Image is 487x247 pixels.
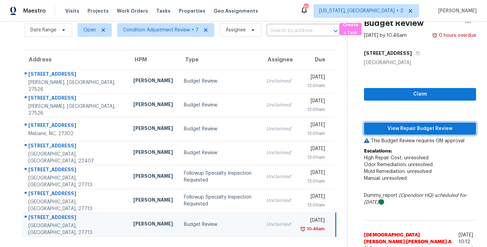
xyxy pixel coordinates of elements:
[369,90,471,99] span: Claim
[87,8,109,14] span: Projects
[343,21,358,37] span: Create a Task
[364,122,476,135] button: View Repair Budget Review
[133,77,173,86] div: [PERSON_NAME]
[266,78,291,85] div: Unclaimed
[364,149,392,154] b: Escalations:
[28,79,122,93] div: [PERSON_NAME], [GEOGRAPHIC_DATA], 27526
[30,27,56,33] span: Date Range
[364,193,467,205] i: scheduled for: [DATE]
[302,106,325,113] div: 12:00am
[28,199,122,212] div: [GEOGRAPHIC_DATA], [GEOGRAPHIC_DATA], 27713
[303,4,308,11] div: 106
[28,166,122,175] div: [STREET_ADDRESS]
[123,27,199,33] span: Condition Adjustment Review + 7
[364,232,456,245] span: [DEMOGRAPHIC_DATA][PERSON_NAME] [PERSON_NAME] A
[178,50,261,69] th: Type
[133,101,173,110] div: [PERSON_NAME]
[128,50,178,69] th: HPM
[133,197,173,205] div: [PERSON_NAME]
[364,88,476,101] button: Claim
[432,32,437,39] img: Overdue Alarm Icon
[369,125,471,133] span: View Repair Budget Review
[133,149,173,157] div: [PERSON_NAME]
[340,23,362,35] button: Create a Task
[22,50,128,69] th: Address
[302,82,325,89] div: 12:00am
[364,156,429,160] span: High Repair Cost: unresolved
[364,59,476,66] div: [GEOGRAPHIC_DATA]
[23,8,46,14] span: Maestro
[302,202,325,208] div: 12:00am
[302,130,325,137] div: 12:00am
[133,173,173,181] div: [PERSON_NAME]
[28,151,122,164] div: [GEOGRAPHIC_DATA], [GEOGRAPHIC_DATA], 22407
[184,194,255,207] div: Followup Specialty Inspection Requested
[28,175,122,188] div: [GEOGRAPHIC_DATA], [GEOGRAPHIC_DATA], 27713
[296,50,336,69] th: Due
[266,173,291,180] div: Unclaimed
[266,126,291,132] div: Unclaimed
[28,214,122,222] div: [STREET_ADDRESS]
[156,9,171,13] span: Tasks
[266,197,291,204] div: Unclaimed
[28,71,122,79] div: [STREET_ADDRESS]
[459,233,473,244] span: [DATE] 10:12
[319,8,403,14] span: [US_STATE], [GEOGRAPHIC_DATA] + 2
[266,221,291,228] div: Unclaimed
[399,193,433,198] i: (Opendoor HQ)
[437,32,476,39] div: 0 hours overdue
[364,162,433,167] span: Odor Remediation: unresolved
[133,220,173,229] div: [PERSON_NAME]
[302,145,325,154] div: [DATE]
[83,27,96,33] span: Open
[302,98,325,106] div: [DATE]
[364,176,407,181] span: Manual: unresolved
[302,178,325,185] div: 12:00am
[184,78,255,85] div: Budget Review
[435,8,477,14] span: [PERSON_NAME]
[331,26,340,36] button: Open
[226,27,246,33] span: Assignee
[364,50,412,57] h5: [STREET_ADDRESS]
[28,130,122,137] div: Mebane, NC, 27302
[28,103,122,117] div: [PERSON_NAME], [GEOGRAPHIC_DATA], 27526
[133,125,173,133] div: [PERSON_NAME]
[306,226,325,232] div: 10:46am
[184,149,255,156] div: Budget Review
[184,102,255,108] div: Budget Review
[412,47,421,59] button: Copy Address
[184,170,255,184] div: Followup Specialty Inspection Requested
[184,126,255,132] div: Budget Review
[28,222,122,236] div: [GEOGRAPHIC_DATA], [GEOGRAPHIC_DATA], 27713
[261,50,296,69] th: Assignee
[28,95,122,103] div: [STREET_ADDRESS]
[302,217,325,226] div: [DATE]
[28,190,122,199] div: [STREET_ADDRESS]
[214,8,258,14] span: Geo Assignments
[302,74,325,82] div: [DATE]
[364,137,476,144] p: This Budget Review requires GM approval
[302,193,325,202] div: [DATE]
[28,142,122,151] div: [STREET_ADDRESS]
[266,149,291,156] div: Unclaimed
[179,8,205,14] span: Properties
[117,8,148,14] span: Work Orders
[65,8,79,14] span: Visits
[364,169,432,174] span: Mold Remediation: unresolved
[267,26,321,36] input: Search by address
[266,102,291,108] div: Unclaimed
[302,169,325,178] div: [DATE]
[364,20,424,27] h2: Budget Review
[302,121,325,130] div: [DATE]
[300,226,306,232] img: Overdue Alarm Icon
[28,122,122,130] div: [STREET_ADDRESS]
[184,221,255,228] div: Budget Review
[364,32,407,39] div: [DATE] by 10:46am
[302,154,325,161] div: 12:00am
[364,192,476,206] div: Dummy_report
